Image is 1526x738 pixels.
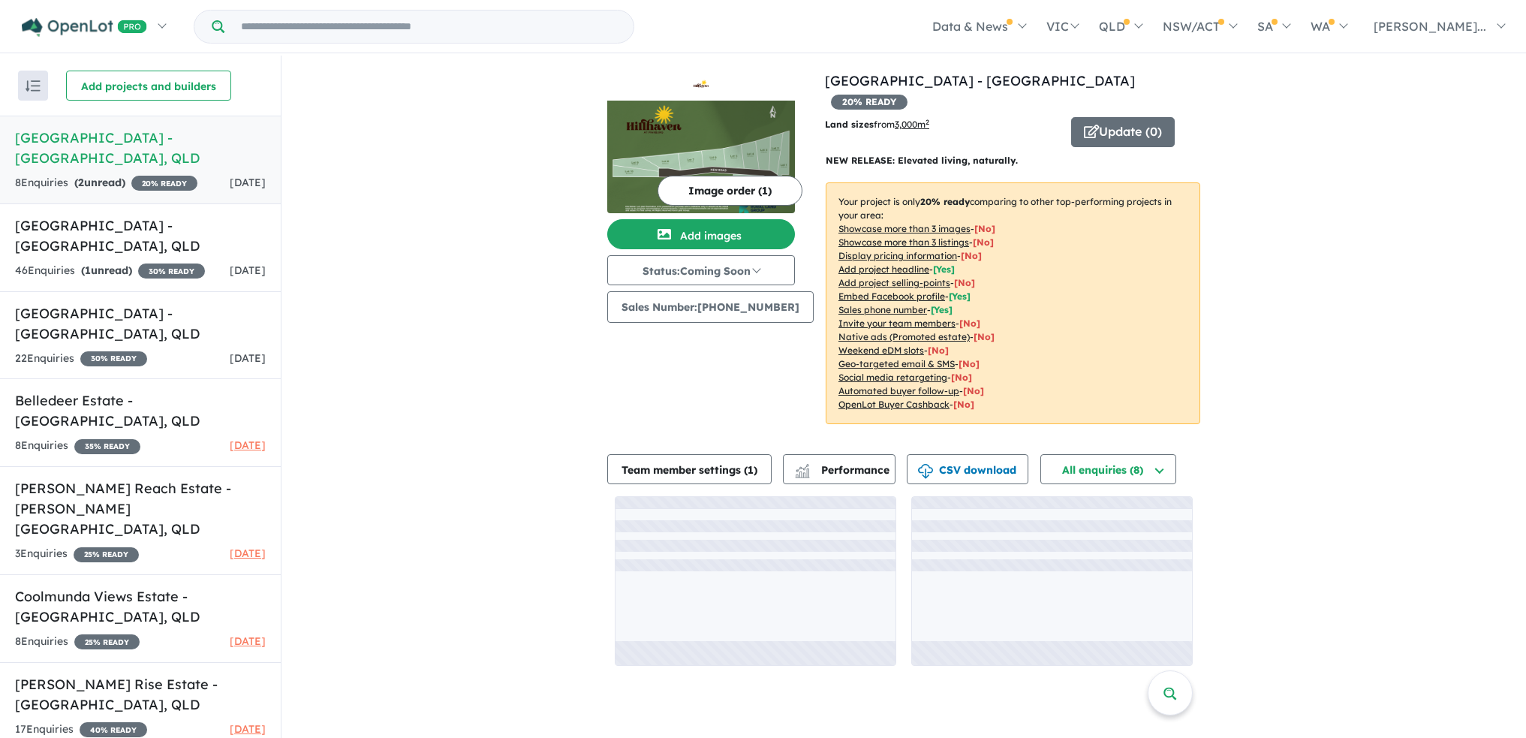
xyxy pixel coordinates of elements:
span: [DATE] [230,547,266,560]
u: Add project headline [838,264,929,275]
u: Sales phone number [838,304,927,315]
span: 35 % READY [74,439,140,454]
span: Performance [797,463,889,477]
span: [No] [974,331,995,342]
span: [DATE] [230,264,266,277]
span: [DATE] [230,176,266,189]
strong: ( unread) [74,176,125,189]
span: [DATE] [230,634,266,648]
div: 8 Enquir ies [15,633,140,651]
span: 20 % READY [831,95,907,110]
button: Performance [783,454,895,484]
button: Update (0) [1071,117,1175,147]
u: Automated buyer follow-up [838,385,959,396]
u: Invite your team members [838,318,956,329]
span: [DATE] [230,438,266,452]
span: [ No ] [959,318,980,329]
button: CSV download [907,454,1028,484]
img: line-chart.svg [796,464,809,472]
div: 22 Enquir ies [15,350,147,368]
sup: 2 [926,118,929,126]
span: [ No ] [973,236,994,248]
span: [DATE] [230,351,266,365]
span: 30 % READY [80,351,147,366]
u: Social media retargeting [838,372,947,383]
span: [ No ] [974,223,995,234]
h5: Coolmunda Views Estate - [GEOGRAPHIC_DATA] , QLD [15,586,266,627]
p: from [825,117,1060,132]
button: Sales Number:[PHONE_NUMBER] [607,291,814,323]
span: [No] [959,358,980,369]
img: download icon [918,464,933,479]
a: [GEOGRAPHIC_DATA] - [GEOGRAPHIC_DATA] [825,72,1135,89]
span: [No] [963,385,984,396]
span: 2 [78,176,84,189]
u: Geo-targeted email & SMS [838,358,955,369]
u: Weekend eDM slots [838,345,924,356]
span: 1 [748,463,754,477]
u: Embed Facebook profile [838,291,945,302]
img: Hillhaven Estate - Marburg Logo [613,77,789,95]
span: [ No ] [954,277,975,288]
h5: [PERSON_NAME] Reach Estate - [PERSON_NAME][GEOGRAPHIC_DATA] , QLD [15,478,266,539]
input: Try estate name, suburb, builder or developer [227,11,631,43]
span: 25 % READY [74,634,140,649]
u: Add project selling-points [838,277,950,288]
span: 1 [85,264,91,277]
button: Status:Coming Soon [607,255,795,285]
span: [ Yes ] [949,291,971,302]
u: Native ads (Promoted estate) [838,331,970,342]
img: bar-chart.svg [795,468,810,478]
button: Add projects and builders [66,71,231,101]
h5: [GEOGRAPHIC_DATA] - [GEOGRAPHIC_DATA] , QLD [15,128,266,168]
span: [ No ] [961,250,982,261]
u: Showcase more than 3 listings [838,236,969,248]
span: [DATE] [230,722,266,736]
img: Hillhaven Estate - Marburg [607,101,795,213]
button: Team member settings (1) [607,454,772,484]
span: 25 % READY [74,547,139,562]
div: 46 Enquir ies [15,262,205,280]
div: 8 Enquir ies [15,174,197,192]
img: Openlot PRO Logo White [22,18,147,37]
span: 30 % READY [138,264,205,279]
button: All enquiries (8) [1040,454,1176,484]
div: 3 Enquir ies [15,545,139,563]
span: 20 % READY [131,176,197,191]
span: [ Yes ] [933,264,955,275]
span: [No] [951,372,972,383]
u: Showcase more than 3 images [838,223,971,234]
b: Land sizes [825,119,874,130]
a: Hillhaven Estate - Marburg LogoHillhaven Estate - Marburg [607,71,795,213]
span: 40 % READY [80,722,147,737]
u: 3,000 m [895,119,929,130]
div: 8 Enquir ies [15,437,140,455]
strong: ( unread) [81,264,132,277]
span: [ Yes ] [931,304,953,315]
span: [PERSON_NAME]... [1374,19,1486,34]
span: [No] [928,345,949,356]
h5: [PERSON_NAME] Rise Estate - [GEOGRAPHIC_DATA] , QLD [15,674,266,715]
button: Add images [607,219,795,249]
p: Your project is only comparing to other top-performing projects in your area: - - - - - - - - - -... [826,182,1200,424]
button: Image order (1) [658,176,802,206]
img: sort.svg [26,80,41,92]
b: 20 % ready [920,196,970,207]
u: OpenLot Buyer Cashback [838,399,950,410]
h5: Belledeer Estate - [GEOGRAPHIC_DATA] , QLD [15,390,266,431]
h5: [GEOGRAPHIC_DATA] - [GEOGRAPHIC_DATA] , QLD [15,303,266,344]
p: NEW RELEASE: Elevated living, naturally. [826,153,1200,168]
u: Display pricing information [838,250,957,261]
span: [No] [953,399,974,410]
h5: [GEOGRAPHIC_DATA] - [GEOGRAPHIC_DATA] , QLD [15,215,266,256]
